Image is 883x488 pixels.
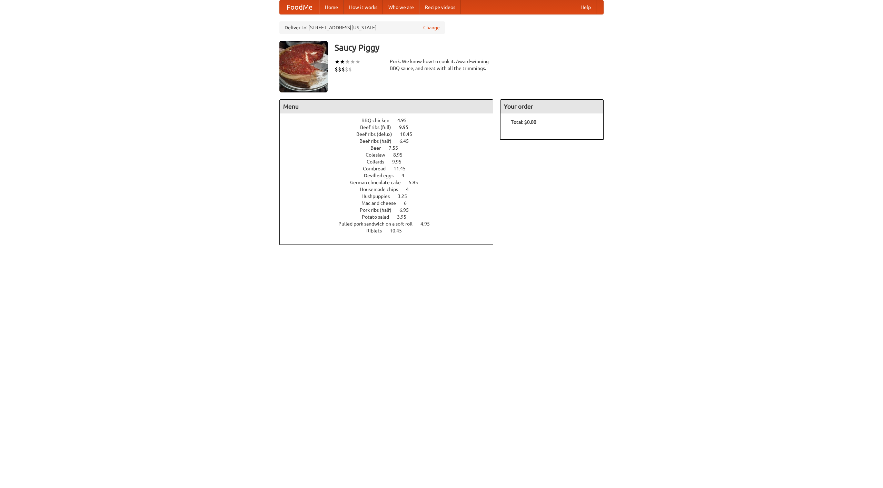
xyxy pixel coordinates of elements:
a: Housemade chips 4 [360,187,421,192]
span: 9.95 [399,125,415,130]
h3: Saucy Piggy [335,41,604,54]
span: 6.95 [399,207,416,213]
a: Change [423,24,440,31]
li: $ [335,66,338,73]
span: 10.45 [400,131,419,137]
div: Deliver to: [STREET_ADDRESS][US_STATE] [279,21,445,34]
span: 7.55 [389,145,405,151]
span: 6.45 [399,138,416,144]
span: Pork ribs (half) [360,207,398,213]
a: Hushpuppies 3.25 [361,193,420,199]
a: Beer 7.55 [370,145,411,151]
a: Beef ribs (full) 9.95 [360,125,421,130]
h4: Menu [280,100,493,113]
span: Hushpuppies [361,193,397,199]
li: ★ [355,58,360,66]
a: Beef ribs (half) 6.45 [359,138,421,144]
span: Beef ribs (half) [359,138,398,144]
span: Pulled pork sandwich on a soft roll [338,221,419,227]
span: 5.95 [409,180,425,185]
a: How it works [344,0,383,14]
span: 3.95 [397,214,413,220]
span: Beer [370,145,388,151]
div: Pork. We know how to cook it. Award-winning BBQ sauce, and meat with all the trimmings. [390,58,493,72]
span: Beef ribs (delux) [356,131,399,137]
a: Help [575,0,596,14]
span: Potato salad [362,214,396,220]
span: 4 [401,173,411,178]
span: 4.95 [397,118,414,123]
span: Housemade chips [360,187,405,192]
span: 6 [404,200,414,206]
h4: Your order [500,100,603,113]
a: Home [319,0,344,14]
li: ★ [350,58,355,66]
li: $ [338,66,341,73]
span: 10.45 [390,228,409,233]
li: ★ [335,58,340,66]
img: angular.jpg [279,41,328,92]
li: $ [348,66,352,73]
span: 3.25 [398,193,414,199]
a: Pulled pork sandwich on a soft roll 4.95 [338,221,443,227]
span: Mac and cheese [361,200,403,206]
span: 4.95 [420,221,437,227]
span: Devilled eggs [364,173,400,178]
span: Riblets [366,228,389,233]
span: BBQ chicken [361,118,396,123]
span: 11.45 [394,166,413,171]
span: Collards [367,159,391,165]
a: FoodMe [280,0,319,14]
a: Beef ribs (delux) 10.45 [356,131,425,137]
span: German chocolate cake [350,180,408,185]
a: Pork ribs (half) 6.95 [360,207,421,213]
a: Recipe videos [419,0,461,14]
span: Cornbread [363,166,393,171]
a: Mac and cheese 6 [361,200,419,206]
span: Coleslaw [366,152,392,158]
span: 9.95 [392,159,408,165]
b: Total: $0.00 [511,119,536,125]
a: Collards 9.95 [367,159,414,165]
a: Potato salad 3.95 [362,214,419,220]
span: 4 [406,187,416,192]
a: BBQ chicken 4.95 [361,118,419,123]
span: Beef ribs (full) [360,125,398,130]
li: ★ [345,58,350,66]
li: $ [341,66,345,73]
a: German chocolate cake 5.95 [350,180,431,185]
li: ★ [340,58,345,66]
a: Riblets 10.45 [366,228,415,233]
span: 8.95 [393,152,409,158]
a: Devilled eggs 4 [364,173,417,178]
a: Who we are [383,0,419,14]
a: Cornbread 11.45 [363,166,418,171]
li: $ [345,66,348,73]
a: Coleslaw 8.95 [366,152,415,158]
